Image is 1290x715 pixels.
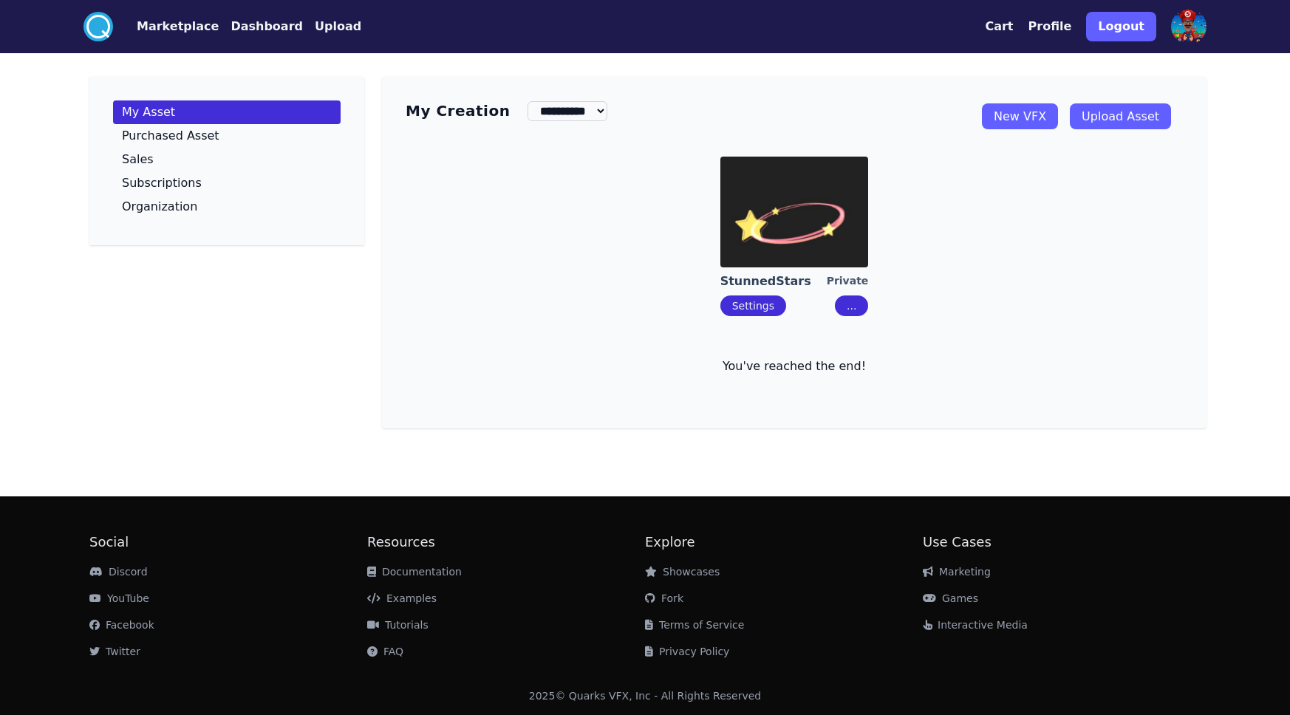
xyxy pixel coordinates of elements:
[122,177,202,189] p: Subscriptions
[113,100,341,124] a: My Asset
[923,619,1028,631] a: Interactive Media
[367,646,403,657] a: FAQ
[122,154,154,165] p: Sales
[732,300,774,312] a: Settings
[219,18,303,35] a: Dashboard
[406,357,1183,375] p: You've reached the end!
[122,201,197,213] p: Organization
[231,18,303,35] button: Dashboard
[645,592,683,604] a: Fork
[89,592,149,604] a: YouTube
[835,295,868,316] button: ...
[113,18,219,35] a: Marketplace
[645,532,923,552] h2: Explore
[122,106,175,118] p: My Asset
[720,273,827,290] a: StunnedStars
[113,148,341,171] a: Sales
[1086,6,1156,47] a: Logout
[303,18,361,35] a: Upload
[315,18,361,35] button: Upload
[122,130,219,142] p: Purchased Asset
[923,532,1201,552] h2: Use Cases
[137,18,219,35] button: Marketplace
[645,619,744,631] a: Terms of Service
[1171,9,1207,44] img: profile
[406,100,510,121] h3: My Creation
[113,195,341,219] a: Organization
[367,592,437,604] a: Examples
[113,171,341,195] a: Subscriptions
[367,566,462,578] a: Documentation
[113,124,341,148] a: Purchased Asset
[645,566,720,578] a: Showcases
[1086,12,1156,41] button: Logout
[89,532,367,552] h2: Social
[1028,18,1072,35] button: Profile
[89,619,154,631] a: Facebook
[720,295,786,316] button: Settings
[529,688,762,703] div: 2025 © Quarks VFX, Inc - All Rights Reserved
[1070,103,1171,129] a: Upload Asset
[645,646,729,657] a: Privacy Policy
[982,103,1058,129] a: New VFX
[89,646,140,657] a: Twitter
[367,532,645,552] h2: Resources
[827,273,869,290] div: Private
[367,619,429,631] a: Tutorials
[720,157,868,267] img: imgAlt
[923,566,991,578] a: Marketing
[89,566,148,578] a: Discord
[923,592,978,604] a: Games
[985,18,1013,35] button: Cart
